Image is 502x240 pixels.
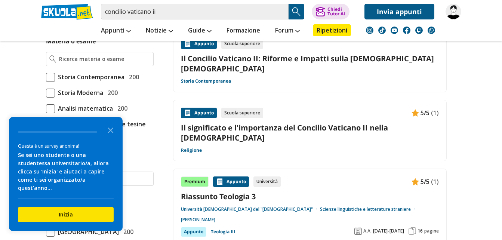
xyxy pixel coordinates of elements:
[181,147,202,153] a: Religione
[9,117,123,231] div: Survey
[18,151,114,192] div: Se sei uno studente o una studentessa universitario/a, allora clicca su 'Inizia' e aiutaci a capi...
[216,178,224,185] img: Appunti contenuto
[221,39,263,49] div: Scuola superiore
[55,104,113,113] span: Analisi matematica
[327,7,345,16] div: Chiedi Tutor AI
[49,55,56,63] img: Ricerca materia o esame
[366,27,373,34] img: instagram
[225,24,262,38] a: Formazione
[364,4,434,19] a: Invia appunti
[213,176,249,187] div: Appunto
[181,123,439,143] a: Il significato e l'importanza del Concilio Vaticano II nella [DEMOGRAPHIC_DATA]
[181,78,231,84] a: Storia Contemporanea
[181,108,217,118] div: Appunto
[412,178,419,185] img: Appunti contenuto
[415,27,423,34] img: twitch
[391,27,398,34] img: youtube
[428,27,435,34] img: WhatsApp
[373,228,404,234] span: [DATE]-[DATE]
[446,4,461,19] img: costricia
[421,177,429,187] span: 5/5
[418,228,423,234] span: 16
[181,191,439,201] a: Riassunto Teologia 3
[181,176,209,187] div: Premium
[403,27,410,34] img: facebook
[378,27,386,34] img: tiktok
[181,206,320,212] a: Università [DEMOGRAPHIC_DATA] del "[DEMOGRAPHIC_DATA]"
[354,227,362,235] img: Anno accademico
[424,228,439,234] span: pagine
[412,109,419,117] img: Appunti contenuto
[273,24,302,38] a: Forum
[18,142,114,150] div: Questa è un survey anonima!
[184,109,191,117] img: Appunti contenuto
[101,4,289,19] input: Cerca appunti, riassunti o versioni
[186,24,213,38] a: Guide
[211,227,235,236] a: Teologia III
[313,24,351,36] a: Ripetizioni
[59,55,150,63] input: Ricerca materia o esame
[103,122,118,137] button: Close the survey
[291,6,302,17] img: Cerca appunti, riassunti o versioni
[421,108,429,118] span: 5/5
[99,24,133,38] a: Appunti
[181,227,206,236] div: Appunto
[221,108,263,118] div: Scuola superiore
[312,4,349,19] button: ChiediTutor AI
[126,72,139,82] span: 200
[114,104,127,113] span: 200
[320,206,418,212] a: Scienze linguistiche e letterature straniere
[253,176,281,187] div: Università
[363,228,372,234] span: A.A.
[289,4,304,19] button: Search Button
[181,39,217,49] div: Appunto
[181,217,215,223] a: [PERSON_NAME]
[105,88,118,98] span: 200
[431,108,439,118] span: (1)
[55,72,124,82] span: Storia Contemporanea
[55,227,119,237] span: [GEOGRAPHIC_DATA]
[431,177,439,187] span: (1)
[144,24,175,38] a: Notizie
[46,37,96,45] label: Materia o esame
[55,88,103,98] span: Storia Moderna
[120,227,133,237] span: 200
[181,53,439,74] a: Il Concilio Vaticano II: Riforme e Impatti sulla [DEMOGRAPHIC_DATA] [DEMOGRAPHIC_DATA]
[184,40,191,47] img: Appunti contenuto
[409,227,416,235] img: Pagine
[18,207,114,222] button: Inizia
